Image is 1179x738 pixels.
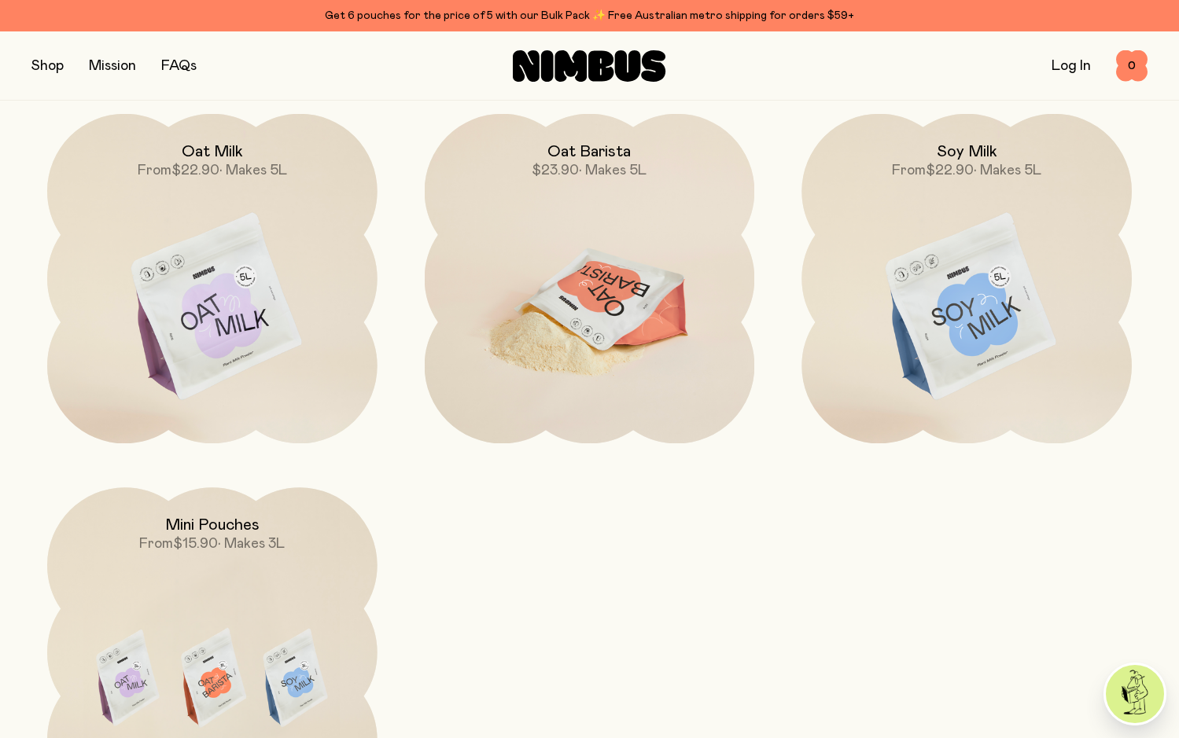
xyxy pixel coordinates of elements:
[139,537,173,551] span: From
[892,163,926,178] span: From
[801,114,1132,444] a: Soy MilkFrom$22.90• Makes 5L
[89,59,136,73] a: Mission
[218,537,285,551] span: • Makes 3L
[138,163,171,178] span: From
[47,114,378,444] a: Oat MilkFrom$22.90• Makes 5L
[547,142,631,161] h2: Oat Barista
[171,163,219,178] span: $22.90
[974,163,1041,178] span: • Makes 5L
[219,163,287,178] span: • Makes 5L
[31,6,1148,25] div: Get 6 pouches for the price of 5 with our Bulk Pack ✨ Free Australian metro shipping for orders $59+
[937,142,997,161] h2: Soy Milk
[1052,59,1091,73] a: Log In
[173,537,218,551] span: $15.90
[1116,50,1148,82] button: 0
[1106,665,1164,723] img: agent
[579,163,647,178] span: • Makes 5L
[165,516,260,534] h2: Mini Pouches
[532,163,579,178] span: $23.90
[926,163,974,178] span: $22.90
[425,114,755,444] a: Oat Barista$23.90• Makes 5L
[161,59,197,73] a: FAQs
[182,142,243,161] h2: Oat Milk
